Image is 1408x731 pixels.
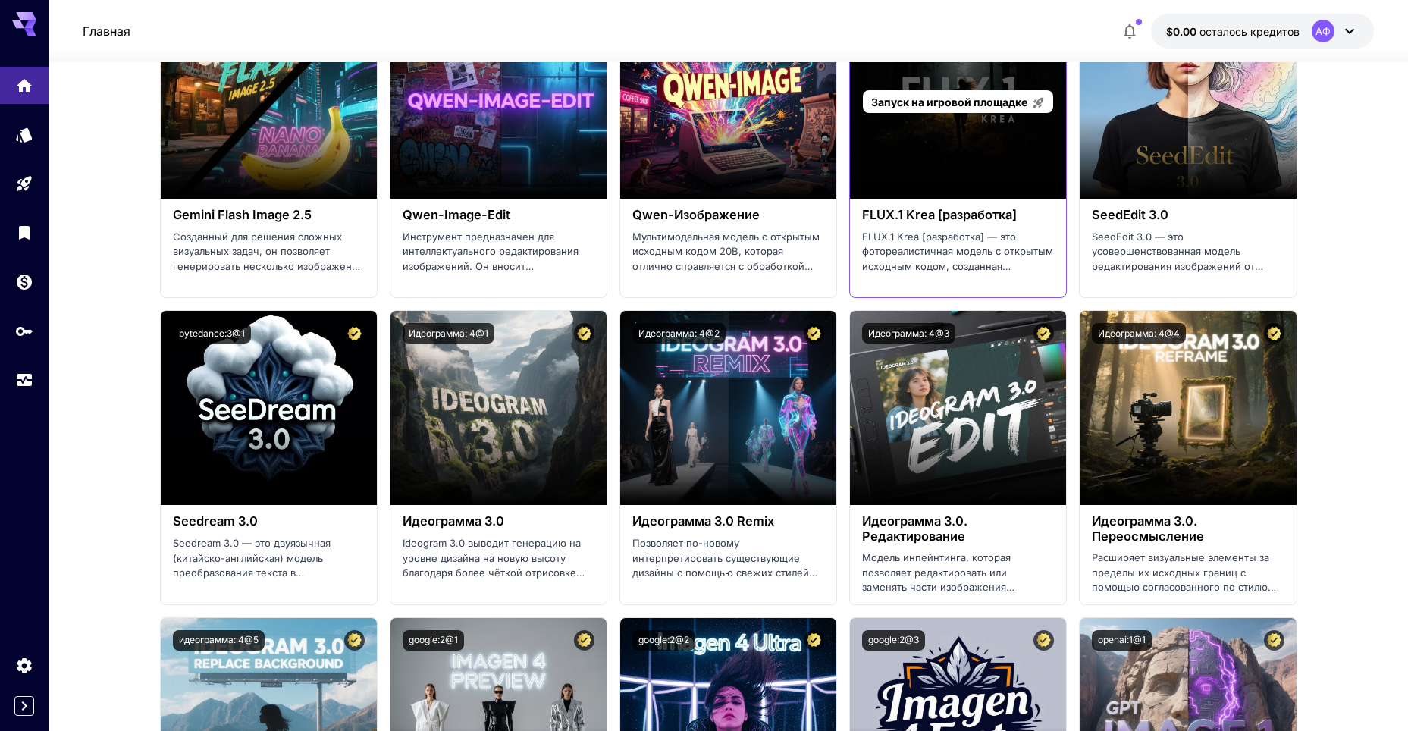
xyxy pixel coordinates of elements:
ya-tr-span: Идеограмма: 4@2 [638,328,720,339]
ya-tr-span: Идеограмма: 4@4 [1098,328,1180,339]
button: Сертифицированная модель — протестирована для обеспечения максимальной производительности и имеет... [1033,323,1054,344]
ya-tr-span: Мультимодальная модель с открытым исходным кодом 20B, которая отлично справляется с обработкой сл... [632,231,820,302]
div: Кошелек [15,272,33,291]
ya-tr-span: Идеограмма 3.0. Редактирование [862,513,967,543]
button: Сертифицированная модель — протестирована для обеспечения максимальной производительности и имеет... [574,630,594,651]
ya-tr-span: Инструмент предназначен для интеллектуального редактирования изображений. Он вносит целенаправлен... [403,231,579,317]
ya-tr-span: Позволяет по-новому интерпретировать существующие дизайны с помощью свежих стилей или палитр, сох... [632,537,817,608]
ya-tr-span: FLUX.1 Krea [разработка] [862,207,1017,222]
ya-tr-span: SeedEdit 3.0 [1092,207,1168,222]
ya-tr-span: SeedEdit 3.0 — это усовершенствованная модель редактирования изображений от ByteDance, обеспечива... [1092,231,1274,302]
button: Сертифицированная модель — протестирована для обеспечения максимальной производительности и имеет... [574,323,594,344]
div: Библиотека [15,223,33,242]
ya-tr-span: google:2@1 [409,634,458,645]
div: Игровая площадка [15,169,33,188]
ya-tr-span: Seedream 3.0 [173,513,258,529]
ya-tr-span: Идеограмма 3.0. Переосмысление [1092,513,1204,543]
div: Ключи API [15,322,33,340]
ya-tr-span: Seedream 3.0 — это двуязычная (китайско-английская) модель преобразования текста в изображение, к... [173,537,362,667]
div: Настройки [15,656,33,675]
div: $0.00 [1166,24,1300,39]
ya-tr-span: Qwen-Изображение [632,207,760,222]
button: google:2@3 [862,630,925,651]
ya-tr-span: Модель инпейнтинга, которая позволяет редактировать или заменять части изображения хирургическим ... [862,551,1049,652]
div: Модели [15,125,33,144]
button: Идеограмма: 4@4 [1092,323,1186,344]
button: bytedance:3@1 [173,323,251,344]
img: альт [620,311,836,505]
button: Сертифицированная модель — протестирована для обеспечения максимальной производительности и имеет... [1264,323,1284,344]
img: альт [161,5,377,199]
a: Запуск на игровой площадке [863,90,1053,114]
ya-tr-span: Qwen-Image-Edit [403,207,510,222]
ya-tr-span: bytedance:3@1 [179,328,245,339]
img: альт [1080,311,1296,505]
img: альт [1080,5,1296,199]
div: Использование [15,371,33,390]
button: Сертифицированная модель — протестирована для обеспечения максимальной производительности и имеет... [344,630,365,651]
button: Сертифицированная модель — протестирована для обеспечения максимальной производительности и имеет... [804,323,824,344]
button: $0.00АФ [1151,14,1374,49]
button: Идеограмма: 4@2 [632,323,726,344]
button: Идеограмма: 4@1 [403,323,494,344]
img: альт [390,5,607,199]
ya-tr-span: Созданный для решения сложных визуальных задач, он позволяет генерировать несколько изображений с... [173,231,364,331]
ya-tr-span: google:2@3 [868,634,919,645]
span: Запуск на игровой площадке [871,96,1027,108]
ya-tr-span: $0.00 [1166,25,1196,38]
ya-tr-span: openai:1@1 [1098,634,1146,645]
button: google:2@1 [403,630,464,651]
button: Сертифицированная модель — протестирована для обеспечения максимальной производительности и имеет... [1264,630,1284,651]
nav: панировочный сухарь [83,22,130,40]
button: идеограмма: 4@5 [173,630,265,651]
ya-tr-span: идеограмма: 4@5 [179,634,259,645]
ya-tr-span: google:2@2 [638,634,689,645]
ya-tr-span: Расширяет визуальные элементы за пределы их исходных границ с помощью согласованного по стилю пер... [1092,551,1284,638]
ya-tr-span: Идеограмма 3.0 [403,513,504,529]
div: Главная [15,71,33,90]
img: альт [161,311,377,505]
button: Сертифицированная модель — протестирована для обеспечения максимальной производительности и имеет... [344,323,365,344]
img: альт [850,311,1066,505]
button: Развернуть боковую панель [14,696,34,716]
button: openai:1@1 [1092,630,1152,651]
button: google:2@2 [632,630,695,651]
ya-tr-span: осталось кредитов [1199,25,1300,38]
ya-tr-span: Идеограмма: 4@3 [868,328,949,339]
ya-tr-span: Идеограмма 3.0 Remix [632,513,774,529]
ya-tr-span: АФ [1315,27,1331,36]
ya-tr-span: FLUX.1 Krea [разработка] — это фотореалистичная модель с открытым исходным кодом, созданная совме... [862,231,1053,287]
button: Сертифицированная модель — протестирована для обеспечения максимальной производительности и имеет... [1033,630,1054,651]
img: альт [390,311,607,505]
ya-tr-span: Ideogram 3.0 выводит генерацию на уровне дизайна на новую высоту благодаря более чёткой отрисовке... [403,537,585,608]
a: Главная [83,22,130,40]
ya-tr-span: Gemini Flash Image 2.5 [173,207,312,222]
ya-tr-span: Главная [83,24,130,39]
img: альт [620,5,836,199]
ya-tr-span: Идеограмма: 4@1 [409,328,488,339]
button: Сертифицированная модель — протестирована для обеспечения максимальной производительности и имеет... [804,630,824,651]
button: Идеограмма: 4@3 [862,323,955,344]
